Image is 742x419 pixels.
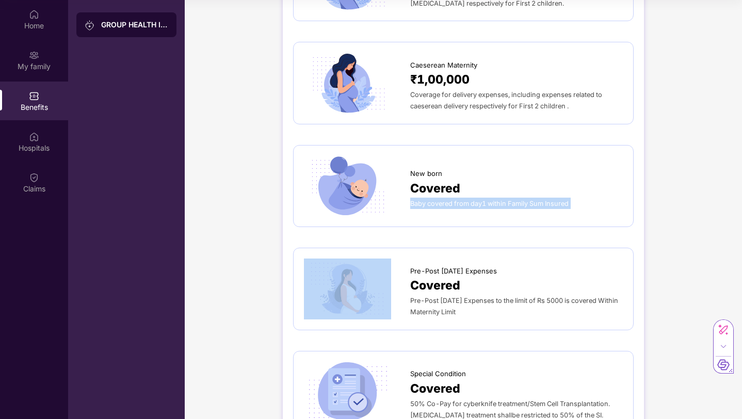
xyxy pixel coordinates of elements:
span: Baby covered from day1 within Family Sum Insured [410,200,569,207]
img: svg+xml;base64,PHN2ZyBpZD0iSG9tZSIgeG1sbnM9Imh0dHA6Ly93d3cudzMub3JnLzIwMDAvc3ZnIiB3aWR0aD0iMjAiIG... [29,9,39,20]
img: svg+xml;base64,PHN2ZyBpZD0iQmVuZWZpdHMiIHhtbG5zPSJodHRwOi8vd3d3LnczLm9yZy8yMDAwL3N2ZyIgd2lkdGg9Ij... [29,91,39,101]
div: GROUP HEALTH INSURANCE [101,20,168,30]
img: svg+xml;base64,PHN2ZyBpZD0iQ2xhaW0iIHhtbG5zPSJodHRwOi8vd3d3LnczLm9yZy8yMDAwL3N2ZyIgd2lkdGg9IjIwIi... [29,172,39,183]
span: Covered [410,276,460,295]
span: Caeserean Maternity [410,60,477,70]
img: svg+xml;base64,PHN2ZyB3aWR0aD0iMjAiIGhlaWdodD0iMjAiIHZpZXdCb3g9IjAgMCAyMCAyMCIgZmlsbD0ibm9uZSIgeG... [29,50,39,60]
span: Special Condition [410,368,466,379]
span: Pre-Post [DATE] Expenses to the limit of Rs 5000 is covered Within Maternity Limit [410,297,618,316]
span: Covered [410,379,460,398]
img: icon [304,156,391,217]
img: icon [304,259,391,319]
span: Coverage for delivery expenses, including expenses related to caeserean delivery respectively for... [410,91,602,110]
span: ₹1,00,000 [410,70,470,89]
img: icon [304,53,391,114]
span: New born [410,168,442,179]
img: svg+xml;base64,PHN2ZyB3aWR0aD0iMjAiIGhlaWdodD0iMjAiIHZpZXdCb3g9IjAgMCAyMCAyMCIgZmlsbD0ibm9uZSIgeG... [85,20,95,30]
span: Pre-Post [DATE] Expenses [410,266,497,276]
span: Covered [410,179,460,198]
span: 50% Co-Pay for cyberknife treatment/Stem Cell Transplantation. [MEDICAL_DATA] treatment shallbe r... [410,400,610,419]
img: svg+xml;base64,PHN2ZyBpZD0iSG9zcGl0YWxzIiB4bWxucz0iaHR0cDovL3d3dy53My5vcmcvMjAwMC9zdmciIHdpZHRoPS... [29,132,39,142]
